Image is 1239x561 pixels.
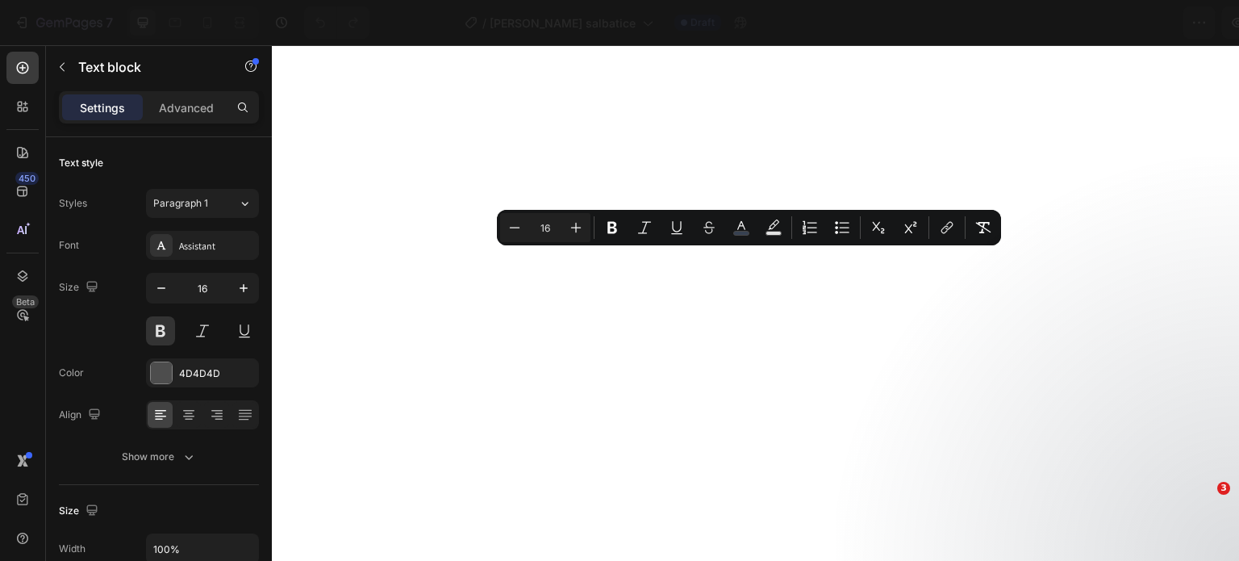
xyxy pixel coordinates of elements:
div: Text style [59,156,103,170]
div: Undo/Redo [304,6,369,39]
span: / [482,15,486,31]
div: 4D4D4D [179,366,255,381]
div: Assistant [179,239,255,253]
p: Advanced [159,99,214,116]
span: Draft [690,15,715,30]
span: 0 product assigned [922,15,1029,31]
div: Align [59,404,104,426]
div: Publish [1145,15,1186,31]
p: Text block [78,57,215,77]
div: Color [59,366,84,380]
iframe: Design area [272,45,1239,561]
span: [PERSON_NAME] salbatice [490,15,636,31]
span: 3 [1217,482,1230,495]
iframe: Intercom live chat [1184,506,1223,545]
p: Settings [80,99,125,116]
div: Styles [59,196,87,211]
button: 0 product assigned [908,6,1066,39]
div: Size [59,277,102,299]
div: 450 [15,172,39,185]
span: Paragraph 1 [153,196,208,211]
div: Editor contextual toolbar [497,210,1001,245]
div: Show more [122,449,197,465]
div: Width [59,542,86,556]
button: Publish [1132,6,1199,39]
p: 7 [106,13,113,32]
button: Save [1072,6,1125,39]
span: Save [1086,16,1112,30]
button: Show more [59,442,259,471]
div: Font [59,238,79,253]
button: 7 [6,6,120,39]
div: Beta [12,295,39,308]
button: Paragraph 1 [146,189,259,218]
div: Size [59,500,102,522]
